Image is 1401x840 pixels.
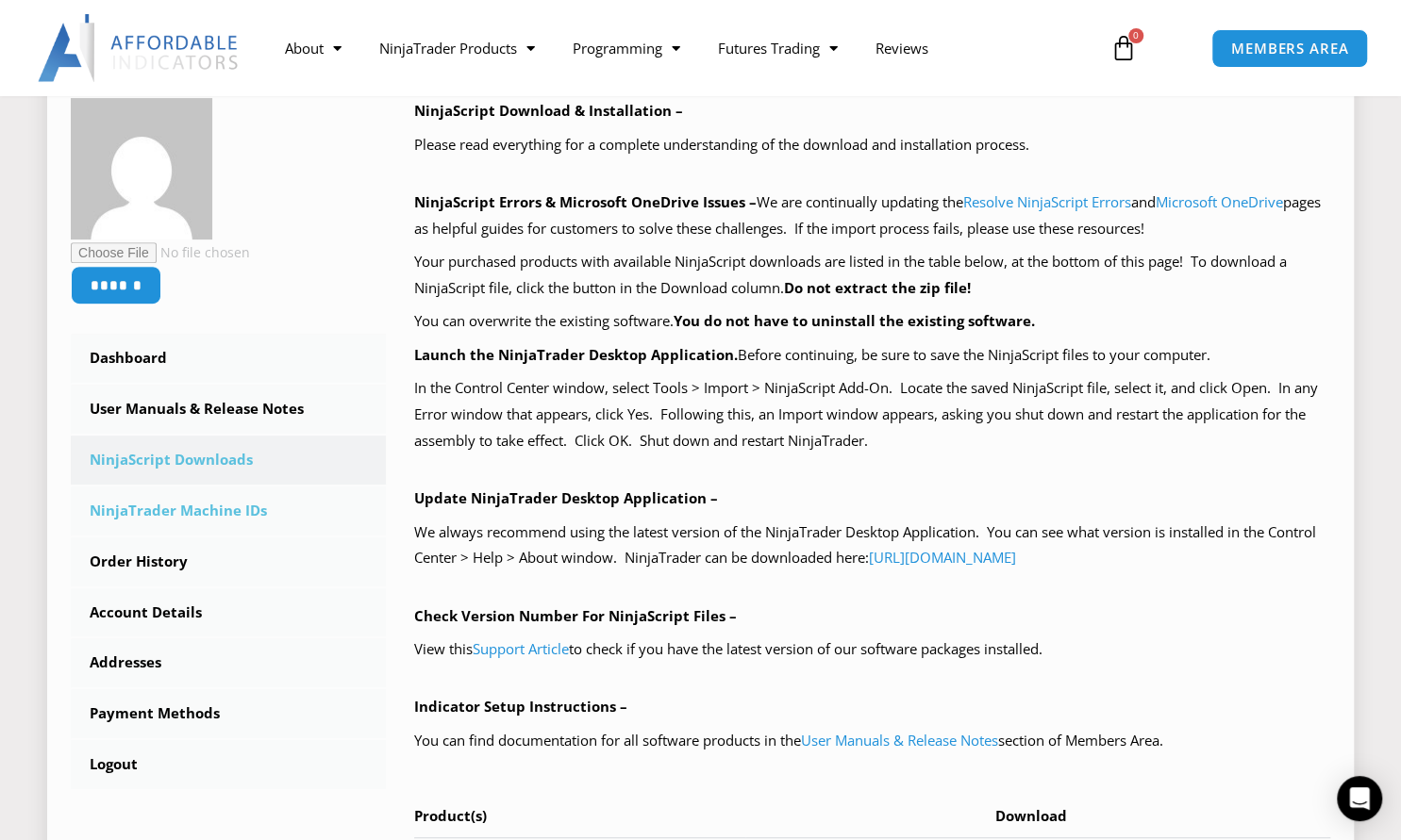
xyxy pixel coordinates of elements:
b: Indicator Setup Instructions – [414,697,627,716]
a: About [266,26,360,70]
a: Resolve NinjaScript Errors [963,192,1131,211]
span: Product(s) [414,806,487,825]
span: Download [995,806,1067,825]
a: NinjaScript Downloads [71,436,386,485]
b: You do not have to uninstall the existing software. [674,311,1035,330]
p: In the Control Center window, select Tools > Import > NinjaScript Add-On. Locate the saved NinjaS... [414,375,1330,454]
p: View this to check if you have the latest version of our software packages installed. [414,636,1330,663]
a: Account Details [71,588,386,637]
b: Update NinjaTrader Desktop Application – [414,488,718,507]
a: NinjaTrader Products [360,26,554,70]
p: Your purchased products with available NinjaScript downloads are listed in the table below, at th... [414,249,1330,302]
p: We are continually updating the and pages as helpful guides for customers to solve these challeng... [414,189,1330,242]
p: You can overwrite the existing software. [414,308,1330,335]
a: Dashboard [71,334,386,383]
a: Programming [554,26,699,70]
b: NinjaScript Errors & Microsoft OneDrive Issues – [414,192,757,211]
div: Open Intercom Messenger [1337,776,1382,821]
a: Support Article [473,639,569,658]
a: Reviews [857,26,947,70]
b: Do not extract the zip file! [784,278,971,297]
p: We always recommend using the latest version of the NinjaTrader Desktop Application. You can see ... [414,519,1330,572]
a: 0 [1082,21,1165,75]
a: Addresses [71,638,386,687]
span: MEMBERS AREA [1231,41,1349,56]
a: Futures Trading [699,26,857,70]
a: Logout [71,740,386,789]
nav: Menu [266,26,1092,70]
img: e6ddbbba620d5ad567d54af8bdc9262d4e19e120b0482c5772bc24d185451112 [71,98,212,239]
a: Order History [71,537,386,586]
p: Please read everything for a complete understanding of the download and installation process. [414,132,1330,158]
a: Microsoft OneDrive [1156,192,1283,211]
a: User Manuals & Release Notes [801,731,998,749]
a: [URL][DOMAIN_NAME] [869,548,1016,567]
b: Check Version Number For NinjaScript Files – [414,606,737,625]
p: Before continuing, be sure to save the NinjaScript files to your computer. [414,342,1330,369]
a: NinjaTrader Machine IDs [71,486,386,535]
b: Launch the NinjaTrader Desktop Application. [414,345,738,364]
b: NinjaScript Download & Installation – [414,101,683,120]
img: LogoAI | Affordable Indicators – NinjaTrader [38,14,241,82]
nav: Account pages [71,334,386,789]
p: You can find documentation for all software products in the section of Members Area. [414,728,1330,754]
span: 0 [1128,28,1143,43]
a: Payment Methods [71,689,386,738]
a: User Manuals & Release Notes [71,385,386,434]
a: MEMBERS AREA [1211,29,1369,68]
